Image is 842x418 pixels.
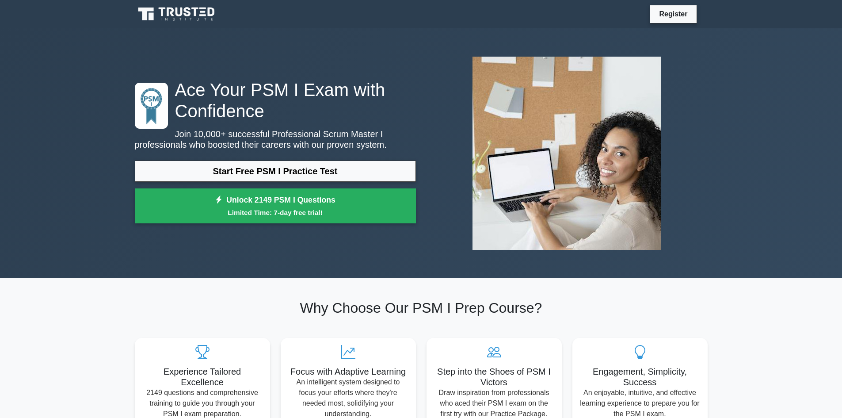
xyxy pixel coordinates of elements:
[135,129,416,150] p: Join 10,000+ successful Professional Scrum Master I professionals who boosted their careers with ...
[135,161,416,182] a: Start Free PSM I Practice Test
[146,207,405,218] small: Limited Time: 7-day free trial!
[135,188,416,224] a: Unlock 2149 PSM I QuestionsLimited Time: 7-day free trial!
[142,366,263,387] h5: Experience Tailored Excellence
[288,366,409,377] h5: Focus with Adaptive Learning
[579,366,701,387] h5: Engagement, Simplicity, Success
[654,8,693,19] a: Register
[135,79,416,122] h1: Ace Your PSM I Exam with Confidence
[434,366,555,387] h5: Step into the Shoes of PSM I Victors
[135,299,708,316] h2: Why Choose Our PSM I Prep Course?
